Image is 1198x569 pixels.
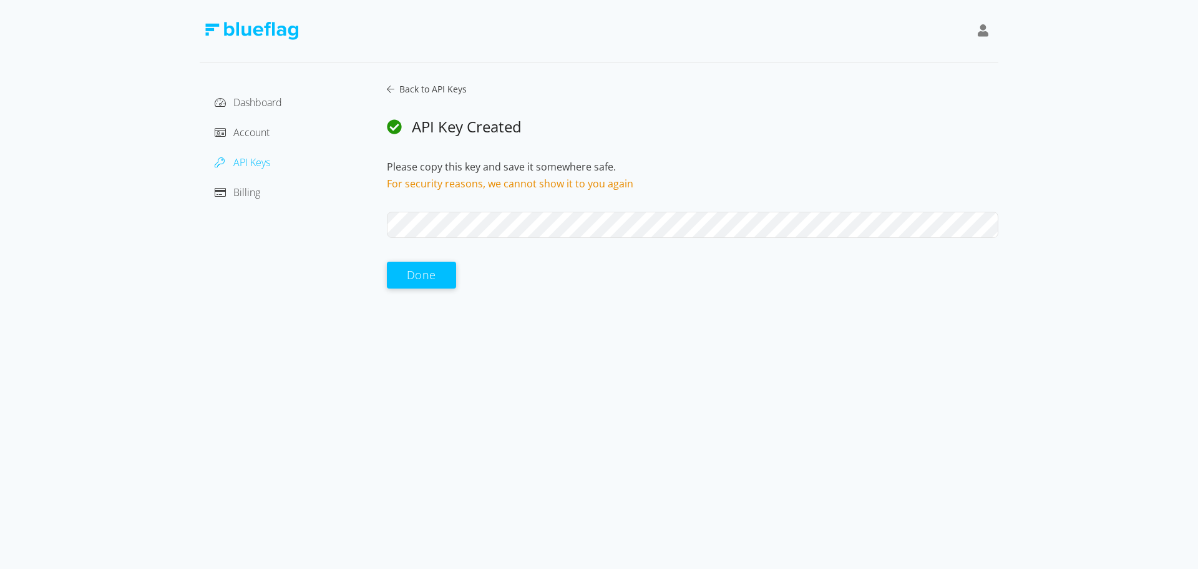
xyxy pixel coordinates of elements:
span: API Key Created [412,116,522,137]
a: Billing [215,186,260,199]
span: Account [233,126,270,139]
span: Billing [233,186,260,199]
button: Done [387,262,456,289]
a: API Keys [215,156,270,169]
span: For security reasons, we cannot show it to you again [387,177,633,190]
a: Account [215,126,270,139]
span: API Keys [233,156,270,169]
a: Back to API Keys [387,82,998,96]
a: Dashboard [215,96,282,109]
span: Back to API Keys [394,83,467,95]
span: Please copy this key and save it somewhere safe. [387,160,616,174]
span: Dashboard [233,96,282,109]
img: Blue Flag Logo [205,22,298,40]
